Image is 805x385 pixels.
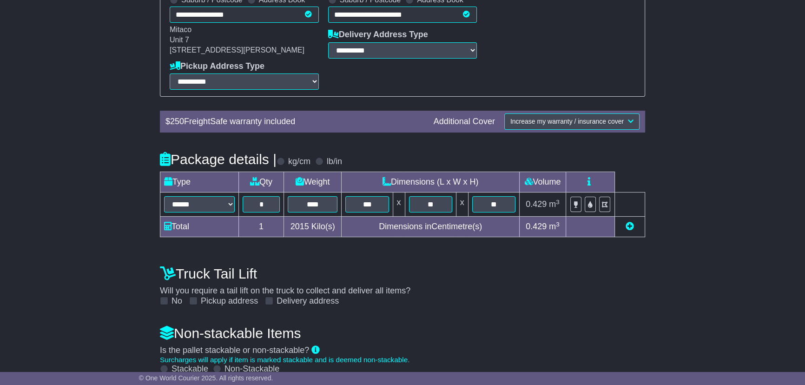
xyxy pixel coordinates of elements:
span: 0.429 [526,199,547,209]
div: Surcharges will apply if item is marked stackable and is deemed non-stackable. [160,356,645,364]
label: kg/cm [288,157,310,167]
label: Pickup Address Type [170,61,264,72]
span: m [549,199,560,209]
td: Dimensions in Centimetre(s) [342,217,520,237]
h4: Truck Tail Lift [160,266,645,281]
label: Delivery Address Type [328,30,428,40]
label: Delivery address [277,296,339,306]
span: [STREET_ADDRESS][PERSON_NAME] [170,46,304,54]
span: 0.429 [526,222,547,231]
td: Dimensions (L x W x H) [342,172,520,192]
td: 1 [238,217,284,237]
label: lb/in [327,157,342,167]
td: x [456,192,468,217]
span: Mitaco [170,26,191,33]
td: Kilo(s) [284,217,342,237]
td: x [393,192,405,217]
label: No [172,296,182,306]
label: Stackable [172,364,208,374]
button: Increase my warranty / insurance cover [504,113,640,130]
div: $ FreightSafe warranty included [161,117,429,127]
sup: 3 [556,221,560,228]
label: Pickup address [201,296,258,306]
div: Will you require a tail lift on the truck to collect and deliver all items? [155,261,650,306]
label: Non-Stackable [224,364,279,374]
span: Is the pallet stackable or non-stackable? [160,345,309,355]
span: Increase my warranty / insurance cover [510,118,624,125]
a: Add new item [626,222,634,231]
sup: 3 [556,199,560,206]
span: 2015 [290,222,309,231]
td: Volume [519,172,566,192]
td: Weight [284,172,342,192]
span: © One World Courier 2025. All rights reserved. [139,374,273,382]
div: Additional Cover [429,117,500,127]
td: Type [160,172,239,192]
td: Total [160,217,239,237]
span: Unit 7 [170,36,189,44]
span: 250 [170,117,184,126]
td: Qty [238,172,284,192]
h4: Non-stackable Items [160,325,645,341]
span: m [549,222,560,231]
h4: Package details | [160,152,277,167]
